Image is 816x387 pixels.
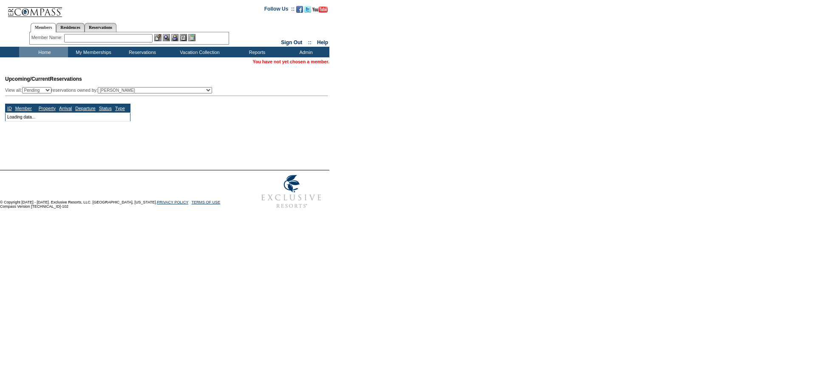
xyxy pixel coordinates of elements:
[154,34,161,41] img: b_edit.gif
[75,106,95,111] a: Departure
[163,34,170,41] img: View
[166,47,232,57] td: Vacation Collection
[7,106,12,111] a: ID
[85,23,116,32] a: Reservations
[264,5,295,15] td: Follow Us ::
[312,8,328,14] a: Subscribe to our YouTube Channel
[253,59,329,64] span: You have not yet chosen a member.
[5,87,216,93] div: View all: reservations owned by:
[304,8,311,14] a: Follow us on Twitter
[31,23,57,32] a: Members
[296,6,303,13] img: Become our fan on Facebook
[180,34,187,41] img: Reservations
[39,106,56,111] a: Property
[171,34,178,41] img: Impersonate
[312,6,328,13] img: Subscribe to our YouTube Channel
[19,47,68,57] td: Home
[56,23,85,32] a: Residences
[232,47,280,57] td: Reports
[117,47,166,57] td: Reservations
[280,47,329,57] td: Admin
[296,8,303,14] a: Become our fan on Facebook
[192,200,221,204] a: TERMS OF USE
[99,106,112,111] a: Status
[6,113,130,121] td: Loading data...
[68,47,117,57] td: My Memberships
[5,76,50,82] span: Upcoming/Current
[317,40,328,45] a: Help
[188,34,195,41] img: b_calculator.gif
[5,76,82,82] span: Reservations
[304,6,311,13] img: Follow us on Twitter
[59,106,72,111] a: Arrival
[281,40,302,45] a: Sign Out
[15,106,32,111] a: Member
[157,200,188,204] a: PRIVACY POLICY
[31,34,64,41] div: Member Name:
[308,40,312,45] span: ::
[253,170,329,213] img: Exclusive Resorts
[115,106,125,111] a: Type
